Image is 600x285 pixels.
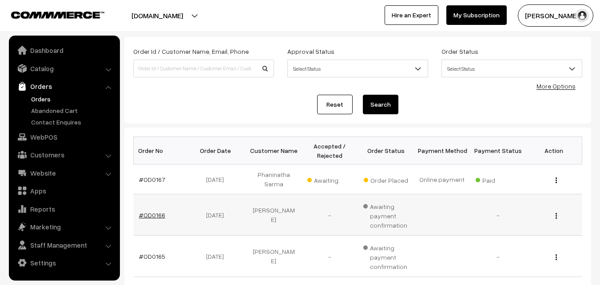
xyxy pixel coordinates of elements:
span: Select Status [288,61,428,76]
td: [DATE] [190,194,246,236]
th: Order Date [190,137,246,165]
td: - [470,236,526,277]
th: Accepted / Rejected [302,137,358,165]
th: Payment Method [414,137,470,165]
label: Order Status [441,47,478,56]
a: Marketing [11,219,117,235]
img: Menu [556,254,557,260]
span: Select Status [441,60,582,77]
a: COMMMERCE [11,9,89,20]
span: Select Status [442,61,582,76]
a: Customers [11,147,117,163]
button: [DOMAIN_NAME] [100,4,214,27]
th: Action [526,137,582,165]
a: Staff Management [11,237,117,253]
a: My Subscription [446,5,507,25]
td: [DATE] [190,165,246,194]
a: #OD0166 [139,211,165,219]
a: Website [11,165,117,181]
a: Abandoned Cart [29,106,117,115]
a: Orders [11,78,117,94]
a: Orders [29,94,117,104]
a: Reset [317,95,353,114]
a: Settings [11,255,117,271]
a: Apps [11,183,117,199]
td: [PERSON_NAME] [246,236,302,277]
td: Online payment [414,165,470,194]
img: Menu [556,213,557,219]
th: Customer Name [246,137,302,165]
span: Awaiting payment confirmation [363,200,409,230]
img: COMMMERCE [11,12,104,18]
button: Search [363,95,398,114]
span: Paid [476,173,520,185]
label: Approval Status [287,47,334,56]
th: Payment Status [470,137,526,165]
td: - [470,194,526,236]
td: [PERSON_NAME] [246,194,302,236]
input: Order Id / Customer Name / Customer Email / Customer Phone [133,60,274,77]
a: WebPOS [11,129,117,145]
a: More Options [536,82,576,90]
a: Dashboard [11,42,117,58]
label: Order Id / Customer Name, Email, Phone [133,47,249,56]
a: #OD0167 [139,176,165,183]
th: Order No [134,137,190,165]
img: user [576,9,589,22]
span: Select Status [287,60,428,77]
td: Phaninatha Sarma [246,165,302,194]
a: Catalog [11,60,117,76]
th: Order Status [358,137,414,165]
a: #OD0165 [139,253,165,260]
td: - [302,194,358,236]
a: Reports [11,201,117,217]
span: Awaiting [307,173,352,185]
span: Awaiting payment confirmation [363,241,409,271]
span: Order Placed [364,173,408,185]
img: Menu [556,177,557,183]
td: [DATE] [190,236,246,277]
a: Hire an Expert [385,5,438,25]
button: [PERSON_NAME] [518,4,593,27]
td: - [302,236,358,277]
a: Contact Enquires [29,117,117,127]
